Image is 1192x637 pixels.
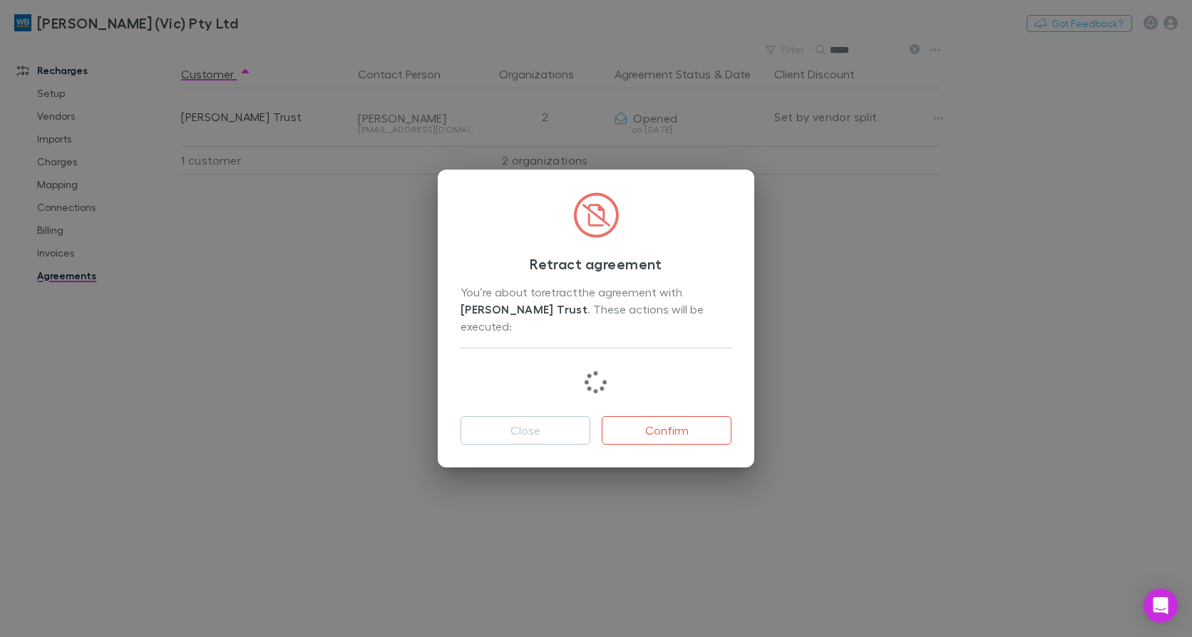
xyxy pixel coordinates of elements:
div: Open Intercom Messenger [1144,589,1178,623]
button: Confirm [602,416,731,445]
button: Close [461,416,590,445]
div: You’re about to retract the agreement with . These actions will be executed: [461,284,731,336]
h3: Retract agreement [461,255,731,272]
strong: [PERSON_NAME] Trust [461,302,587,316]
img: svg%3e [573,192,619,238]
